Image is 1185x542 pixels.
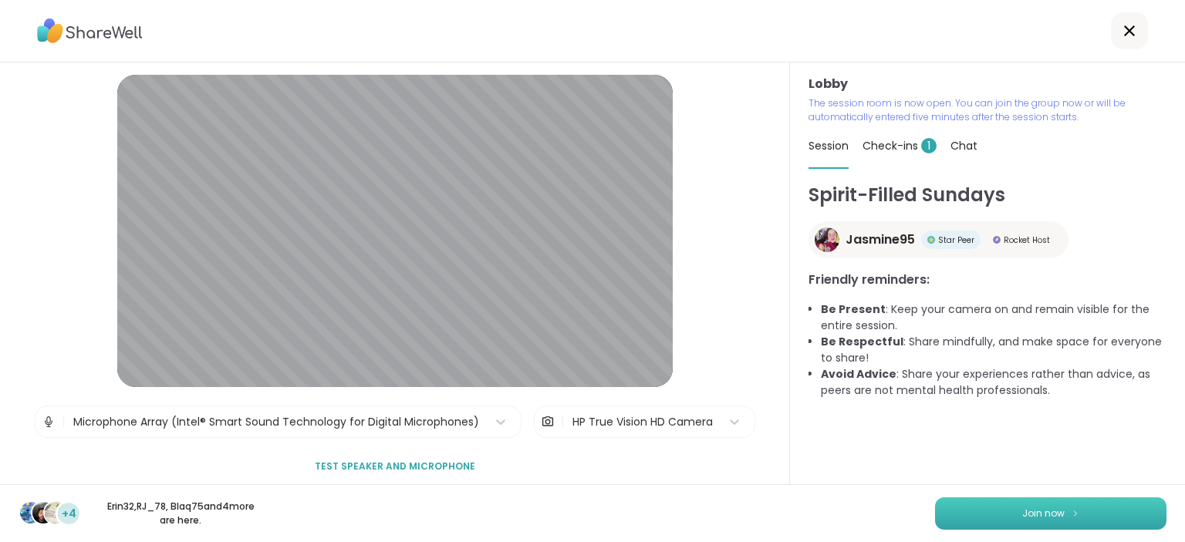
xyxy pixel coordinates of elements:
[572,414,713,430] div: HP True Vision HD Camera
[809,271,1166,289] h3: Friendly reminders:
[809,96,1166,124] p: The session room is now open. You can join the group now or will be automatically entered five mi...
[993,236,1001,244] img: Rocket Host
[809,75,1166,93] h3: Lobby
[950,138,977,153] span: Chat
[541,406,555,437] img: Camera
[815,227,839,252] img: Jasmine95
[561,406,565,437] span: |
[37,13,143,49] img: ShareWell Logo
[1004,234,1050,246] span: Rocket Host
[73,414,479,430] div: Microphone Array (Intel® Smart Sound Technology for Digital Microphones)
[938,234,974,246] span: Star Peer
[809,221,1069,258] a: Jasmine95Jasmine95Star PeerStar PeerRocket HostRocket Host
[821,334,903,349] b: Be Respectful
[821,301,1166,334] li: : Keep your camera on and remain visible for the entire session.
[809,181,1166,209] h1: Spirit-Filled Sundays
[821,366,1166,399] li: : Share your experiences rather than advice, as peers are not mental health professionals.
[42,406,56,437] img: Microphone
[821,301,886,317] b: Be Present
[315,460,475,473] span: Test speaker and microphone
[94,500,267,527] p: Erin32 , RJ_78 , Blaq75 and 4 more are here.
[921,138,937,153] span: 1
[927,236,935,244] img: Star Peer
[821,366,896,382] b: Avoid Advice
[32,502,54,523] img: RJ_78
[1022,507,1065,520] span: Join now
[863,138,937,153] span: Check-ins
[846,231,915,249] span: Jasmine95
[20,502,42,523] img: Erin32
[935,497,1166,530] button: Join now
[821,334,1166,366] li: : Share mindfully, and make space for everyone to share!
[62,506,76,522] span: +4
[45,502,66,523] img: Blaq75
[809,138,849,153] span: Session
[1071,509,1080,517] img: ShareWell Logomark
[309,450,481,483] button: Test speaker and microphone
[62,406,66,437] span: |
